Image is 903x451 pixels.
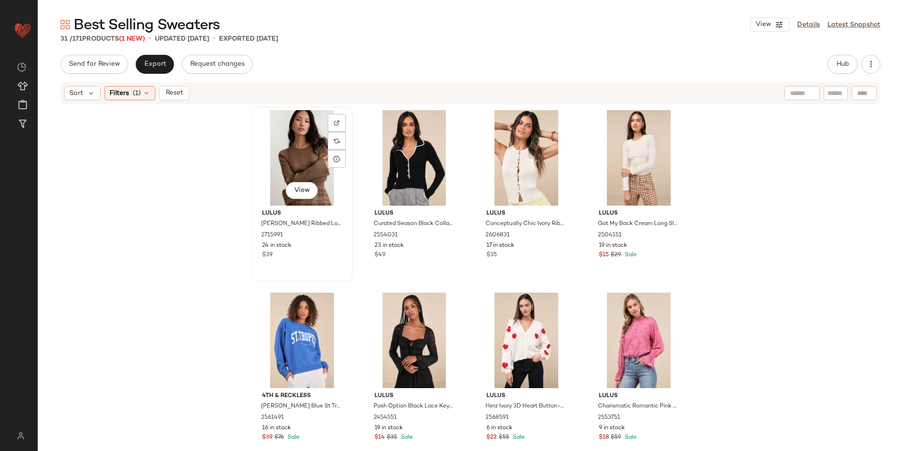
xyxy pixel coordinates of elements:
[149,33,151,44] span: •
[623,434,637,441] span: Sale
[374,414,397,422] span: 2454551
[262,434,273,442] span: $39
[486,231,510,240] span: 2606831
[599,242,627,250] span: 19 in stock
[11,432,30,440] img: svg%3e
[110,88,129,98] span: Filters
[598,414,620,422] span: 2553751
[294,187,310,194] span: View
[486,220,565,228] span: Conceptually Chic Ivory Ribbed Knit Button-Front Tank Top
[367,293,462,388] img: 11917261_2454551.jpg
[165,89,183,97] span: Reset
[499,434,509,442] span: $55
[213,33,215,44] span: •
[599,392,679,400] span: Lulus
[255,110,349,206] img: 2715991_02_front_2025-08-12.jpg
[599,434,609,442] span: $18
[797,20,820,30] a: Details
[486,424,512,433] span: 6 in stock
[611,251,621,260] span: $29
[591,110,686,206] img: 11984141_2504151.jpg
[599,424,625,433] span: 9 in stock
[387,434,397,442] span: $35
[375,251,385,260] span: $49
[60,35,72,43] span: 31 /
[375,242,404,250] span: 23 in stock
[255,293,349,388] img: 12513841_2561491.jpg
[598,402,678,411] span: Charismatic Romantic Pink Embroidered Top
[262,392,342,400] span: 4Th & Reckless
[60,20,70,29] img: svg%3e
[60,55,128,74] button: Send for Review
[375,209,454,218] span: Lulus
[334,120,340,126] img: svg%3e
[136,55,174,74] button: Export
[591,293,686,388] img: 12296061_2553751.jpg
[479,293,574,388] img: 12397721_2568591.jpg
[486,414,509,422] span: 2568591
[182,55,253,74] button: Request changes
[486,392,566,400] span: Lulus
[262,242,291,250] span: 24 in stock
[261,220,341,228] span: [PERSON_NAME] Ribbed Long Sleeve Sweater Top
[598,220,678,228] span: Got My Back Cream Long Sleeve Backless Top
[486,434,497,442] span: $22
[262,251,273,260] span: $39
[511,434,525,441] span: Sale
[486,402,565,411] span: Herz Ivory 3D Heart Button-Up Cardigan Sweater
[286,182,318,199] button: View
[72,35,82,43] span: 171
[262,209,342,218] span: Lulus
[274,434,284,442] span: $76
[599,251,609,260] span: $15
[60,34,145,44] div: Products
[611,434,621,442] span: $59
[836,61,849,68] span: Hub
[486,242,514,250] span: 17 in stock
[827,20,880,30] a: Latest Snapshot
[486,251,497,260] span: $35
[119,35,145,43] span: (1 New)
[133,88,141,98] span: (1)
[159,86,189,100] button: Reset
[374,231,398,240] span: 2554031
[367,110,462,206] img: 12269941_2554031.jpg
[74,16,220,35] span: Best Selling Sweaters
[155,34,209,44] p: updated [DATE]
[374,402,453,411] span: Posh Option Black Lace Keyhole Long Sleeve Top
[17,62,26,72] img: svg%3e
[623,252,637,258] span: Sale
[68,61,120,68] span: Send for Review
[261,402,341,411] span: [PERSON_NAME] Blue St Tropez Graphic Pullover Sweater
[190,61,245,68] span: Request changes
[599,209,679,218] span: Lulus
[375,392,454,400] span: Lulus
[486,209,566,218] span: Lulus
[750,17,790,32] button: View
[374,220,453,228] span: Curated Season Black Collared Sweater Top
[286,434,299,441] span: Sale
[334,138,340,144] img: svg%3e
[261,231,283,240] span: 2715991
[598,231,622,240] span: 2504151
[219,34,278,44] p: Exported [DATE]
[399,434,413,441] span: Sale
[375,424,403,433] span: 19 in stock
[755,21,771,28] span: View
[13,21,32,40] img: heart_red.DM2ytmEG.svg
[479,110,574,206] img: 12713781_2606831.jpg
[827,55,858,74] button: Hub
[262,424,291,433] span: 16 in stock
[69,88,83,98] span: Sort
[144,61,166,68] span: Export
[375,434,385,442] span: $14
[261,414,284,422] span: 2561491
